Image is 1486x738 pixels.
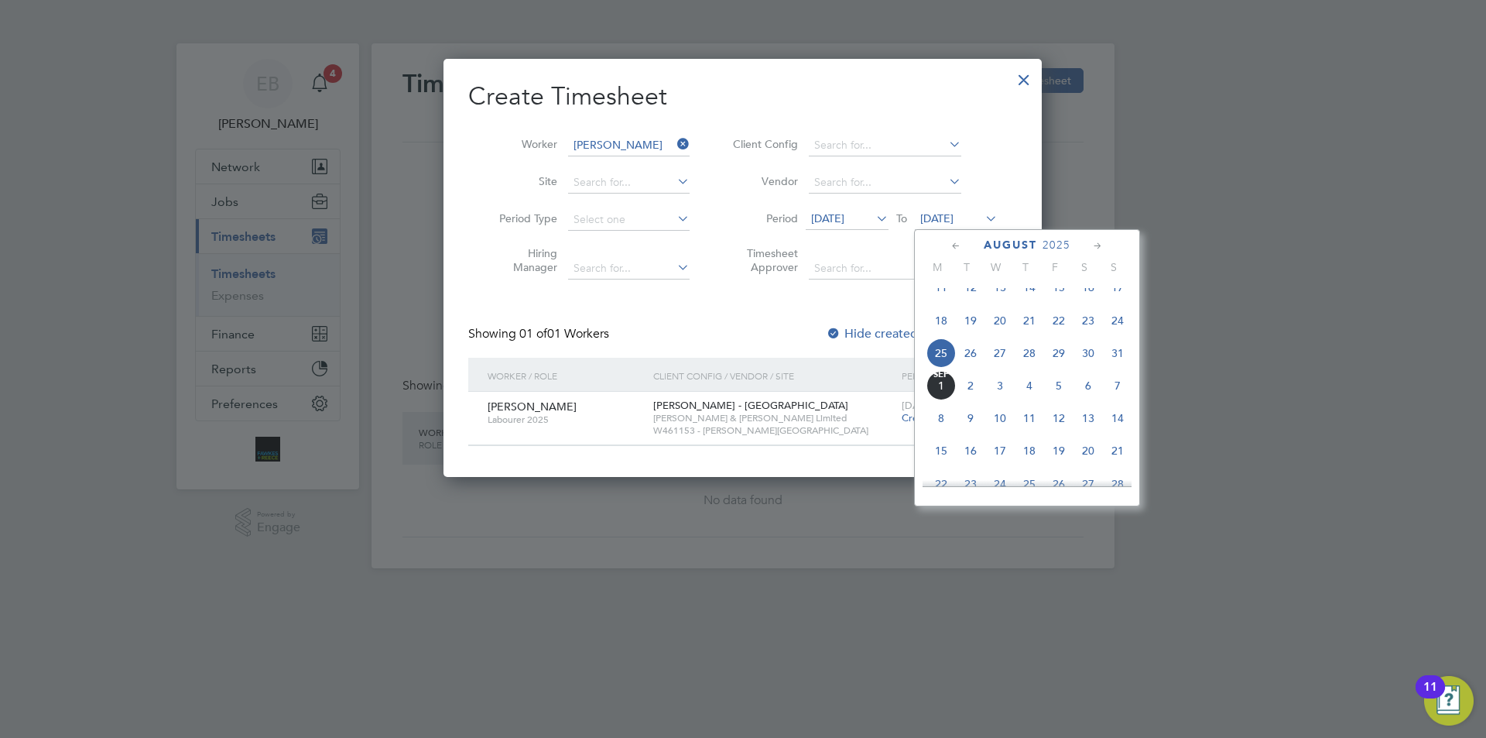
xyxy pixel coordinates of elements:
span: 23 [956,469,985,499]
span: S [1099,260,1128,274]
span: 18 [926,306,956,335]
span: 1 [926,371,956,400]
span: 27 [985,338,1015,368]
span: 25 [1015,469,1044,499]
h2: Create Timesheet [468,81,1017,113]
span: F [1040,260,1070,274]
span: 31 [1103,338,1132,368]
label: Timesheet Approver [728,246,798,274]
span: 26 [1044,469,1073,499]
span: 23 [1073,306,1103,335]
span: 13 [1073,403,1103,433]
div: Showing [468,326,612,342]
span: [DATE] [811,211,844,225]
span: M [923,260,952,274]
div: Worker / Role [484,358,649,393]
div: Client Config / Vendor / Site [649,358,898,393]
label: Hide created timesheets [826,326,983,342]
span: 14 [1103,403,1132,433]
span: 21 [1103,436,1132,465]
input: Search for... [809,135,961,156]
span: 30 [1073,338,1103,368]
input: Search for... [568,172,690,194]
span: 28 [1015,338,1044,368]
span: S [1070,260,1099,274]
span: 24 [1103,306,1132,335]
span: 21 [1015,306,1044,335]
button: Open Resource Center, 11 new notifications [1424,676,1474,726]
span: W [981,260,1011,274]
span: 19 [956,306,985,335]
span: 8 [926,403,956,433]
span: 4 [1015,371,1044,400]
label: Period Type [488,211,557,225]
span: Labourer 2025 [488,414,642,426]
input: Search for... [568,258,690,280]
span: 20 [985,306,1015,335]
span: 22 [1044,306,1073,335]
span: W461153 - [PERSON_NAME][GEOGRAPHIC_DATA] [653,424,894,437]
span: 7 [1103,371,1132,400]
span: [PERSON_NAME] & [PERSON_NAME] Limited [653,412,894,424]
span: 12 [956,273,985,302]
span: 2025 [1043,239,1070,252]
span: 20 [1073,436,1103,465]
span: 24 [985,469,1015,499]
label: Hiring Manager [488,246,557,274]
input: Search for... [809,172,961,194]
span: 9 [956,403,985,433]
span: 01 of [519,326,547,342]
span: [DATE] - [DATE] [902,399,973,412]
span: [DATE] [920,211,954,225]
span: Create timesheet [902,411,981,424]
span: 26 [956,338,985,368]
span: 16 [1073,273,1103,302]
span: 10 [985,403,1015,433]
span: [PERSON_NAME] - [GEOGRAPHIC_DATA] [653,399,848,412]
span: 13 [985,273,1015,302]
label: Client Config [728,137,798,151]
span: 15 [1044,273,1073,302]
label: Site [488,174,557,188]
input: Select one [568,209,690,231]
div: Period [898,358,1002,393]
span: T [1011,260,1040,274]
span: 15 [926,436,956,465]
span: 17 [985,436,1015,465]
label: Period [728,211,798,225]
span: 14 [1015,273,1044,302]
span: 01 Workers [519,326,609,342]
span: 19 [1044,436,1073,465]
span: 27 [1073,469,1103,499]
span: 11 [1015,403,1044,433]
span: 5 [1044,371,1073,400]
label: Vendor [728,174,798,188]
input: Search for... [809,258,961,280]
span: To [892,208,912,228]
span: [PERSON_NAME] [488,400,577,414]
span: Sep [926,371,956,379]
span: August [984,239,1037,252]
span: 12 [1044,403,1073,433]
span: 2 [956,371,985,400]
span: 3 [985,371,1015,400]
span: 6 [1073,371,1103,400]
span: 28 [1103,469,1132,499]
div: 11 [1423,687,1437,707]
span: 25 [926,338,956,368]
span: 11 [926,273,956,302]
span: 29 [1044,338,1073,368]
label: Worker [488,137,557,151]
span: 22 [926,469,956,499]
span: 16 [956,436,985,465]
span: 18 [1015,436,1044,465]
span: T [952,260,981,274]
span: 17 [1103,273,1132,302]
input: Search for... [568,135,690,156]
